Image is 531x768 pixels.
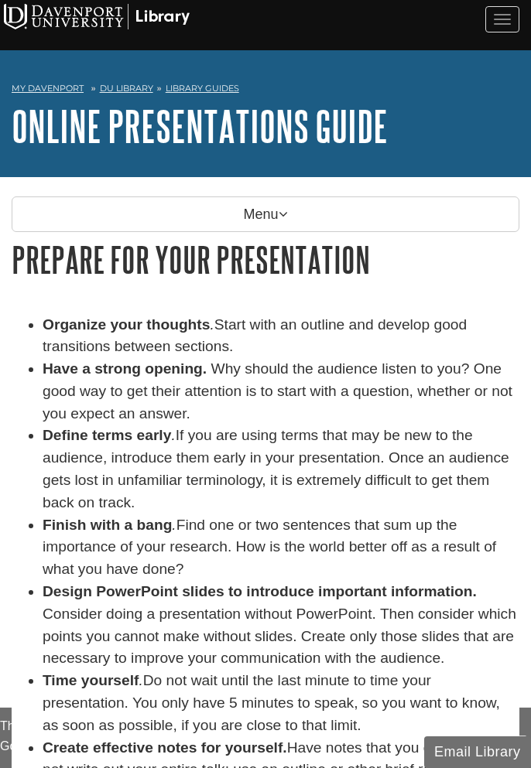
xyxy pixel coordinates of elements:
a: My Davenport [12,82,84,95]
h1: Prepare for Your Presentation [12,240,519,279]
strong: Finish with a bang [43,517,172,533]
em: . [139,672,142,688]
button: Email Library [424,736,531,768]
strong: Design PowerPoint slides to introduce important information. [43,583,477,599]
li: Start with an outline and develop good transitions between sections. [43,314,519,359]
li: Do not wait until the last minute to time your presentation. You only have 5 minutes to speak, so... [43,670,519,736]
strong: Organize your thoughts [43,316,210,333]
strong: Time yourself [43,672,139,688]
img: Davenport University Logo [4,4,190,29]
strong: Define terms early [43,427,171,443]
a: Library Guides [166,83,239,94]
strong: Have a strong opening. [43,360,207,377]
li: Consider doing a presentation without PowerPoint. Then consider which points you cannot make with... [43,581,519,670]
em: . [171,427,175,443]
em: . [172,517,176,533]
a: Online Presentations Guide [12,102,388,150]
a: DU Library [100,83,153,94]
em: . [210,316,214,333]
li: If you are using terms that may be new to the audience, introduce them early in your presentation... [43,425,519,514]
p: Menu [12,196,519,232]
li: Why should the audience listen to you? One good way to get their attention is to start with a que... [43,358,519,425]
strong: Create effective notes for yourself. [43,739,287,756]
li: Find one or two sentences that sum up the importance of your research. How is the world better of... [43,514,519,581]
